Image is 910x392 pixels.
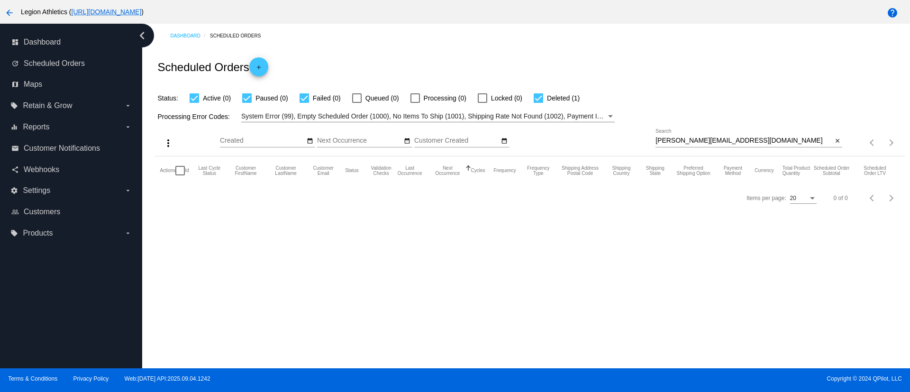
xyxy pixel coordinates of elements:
[73,375,109,382] a: Privacy Policy
[10,123,18,131] i: equalizer
[24,165,59,174] span: Webhooks
[655,137,832,145] input: Search
[203,92,231,104] span: Active (0)
[395,165,424,176] button: Change sorting for LastOccurrenceUtc
[11,81,19,88] i: map
[471,168,485,173] button: Change sorting for Cycles
[11,162,132,177] a: share Webhooks
[157,57,268,76] h2: Scheduled Orders
[11,208,19,216] i: people_outline
[755,168,774,173] button: Change sorting for CurrencyIso
[790,195,796,201] span: 20
[163,137,174,149] mat-icon: more_vert
[643,165,667,176] button: Change sorting for ShippingState
[23,123,49,131] span: Reports
[11,38,19,46] i: dashboard
[310,165,337,176] button: Change sorting for CustomerEmail
[834,195,848,201] div: 0 of 0
[813,165,850,176] button: Change sorting for Subtotal
[11,145,19,152] i: email
[783,156,813,185] mat-header-cell: Total Product Quantity
[23,229,53,237] span: Products
[858,165,891,176] button: Change sorting for LifetimeValue
[746,195,786,201] div: Items per page:
[24,38,61,46] span: Dashboard
[124,187,132,194] i: arrow_drop_down
[4,7,15,18] mat-icon: arrow_back
[21,8,144,16] span: Legion Athletics ( )
[10,102,18,109] i: local_offer
[72,8,142,16] a: [URL][DOMAIN_NAME]
[125,375,210,382] a: Web:[DATE] API:2025.09.04.1242
[220,137,305,145] input: Created
[365,92,399,104] span: Queued (0)
[198,165,222,176] button: Change sorting for LastProcessingCycleId
[253,64,264,75] mat-icon: add
[230,165,262,176] button: Change sorting for CustomerFirstName
[494,168,516,173] button: Change sorting for Frequency
[24,144,100,153] span: Customer Notifications
[135,28,150,43] i: chevron_left
[863,133,882,152] button: Previous page
[317,137,402,145] input: Next Occurrence
[23,101,72,110] span: Retain & Grow
[882,133,901,152] button: Next page
[124,229,132,237] i: arrow_drop_down
[170,28,210,43] a: Dashboard
[345,168,358,173] button: Change sorting for Status
[367,156,395,185] mat-header-cell: Validation Checks
[11,204,132,219] a: people_outline Customers
[491,92,522,104] span: Locked (0)
[24,59,85,68] span: Scheduled Orders
[501,137,508,145] mat-icon: date_range
[561,165,600,176] button: Change sorting for ShippingPostcode
[157,94,178,102] span: Status:
[608,165,635,176] button: Change sorting for ShippingCountry
[832,136,842,146] button: Clear
[10,187,18,194] i: settings
[124,123,132,131] i: arrow_drop_down
[270,165,301,176] button: Change sorting for CustomerLastName
[887,7,898,18] mat-icon: help
[424,92,466,104] span: Processing (0)
[160,156,175,185] mat-header-cell: Actions
[547,92,580,104] span: Deleted (1)
[10,229,18,237] i: local_offer
[720,165,746,176] button: Change sorting for PaymentMethod.Type
[463,375,902,382] span: Copyright © 2024 QPilot, LLC
[23,186,50,195] span: Settings
[11,56,132,71] a: update Scheduled Orders
[210,28,269,43] a: Scheduled Orders
[790,195,817,202] mat-select: Items per page:
[313,92,341,104] span: Failed (0)
[255,92,288,104] span: Paused (0)
[834,137,841,145] mat-icon: close
[882,189,901,208] button: Next page
[124,102,132,109] i: arrow_drop_down
[24,80,42,89] span: Maps
[11,166,19,173] i: share
[414,137,500,145] input: Customer Created
[11,77,132,92] a: map Maps
[307,137,313,145] mat-icon: date_range
[185,168,189,173] button: Change sorting for Id
[525,165,552,176] button: Change sorting for FrequencyType
[11,35,132,50] a: dashboard Dashboard
[863,189,882,208] button: Previous page
[11,141,132,156] a: email Customer Notifications
[157,113,230,120] span: Processing Error Codes:
[11,60,19,67] i: update
[8,375,57,382] a: Terms & Conditions
[404,137,410,145] mat-icon: date_range
[433,165,462,176] button: Change sorting for NextOccurrenceUtc
[24,208,60,216] span: Customers
[241,110,615,122] mat-select: Filter by Processing Error Codes
[676,165,711,176] button: Change sorting for PreferredShippingOption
